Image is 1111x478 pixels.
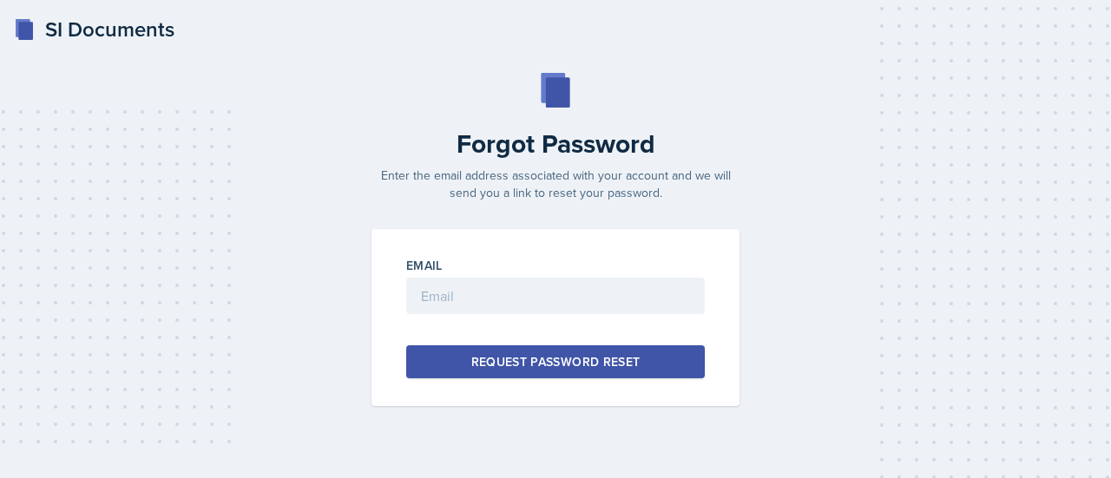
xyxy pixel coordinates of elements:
[14,14,174,45] a: SI Documents
[406,257,443,274] label: Email
[406,278,705,314] input: Email
[406,345,705,378] button: Request Password Reset
[471,353,641,370] div: Request Password Reset
[361,167,750,201] p: Enter the email address associated with your account and we will send you a link to reset your pa...
[361,128,750,160] h2: Forgot Password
